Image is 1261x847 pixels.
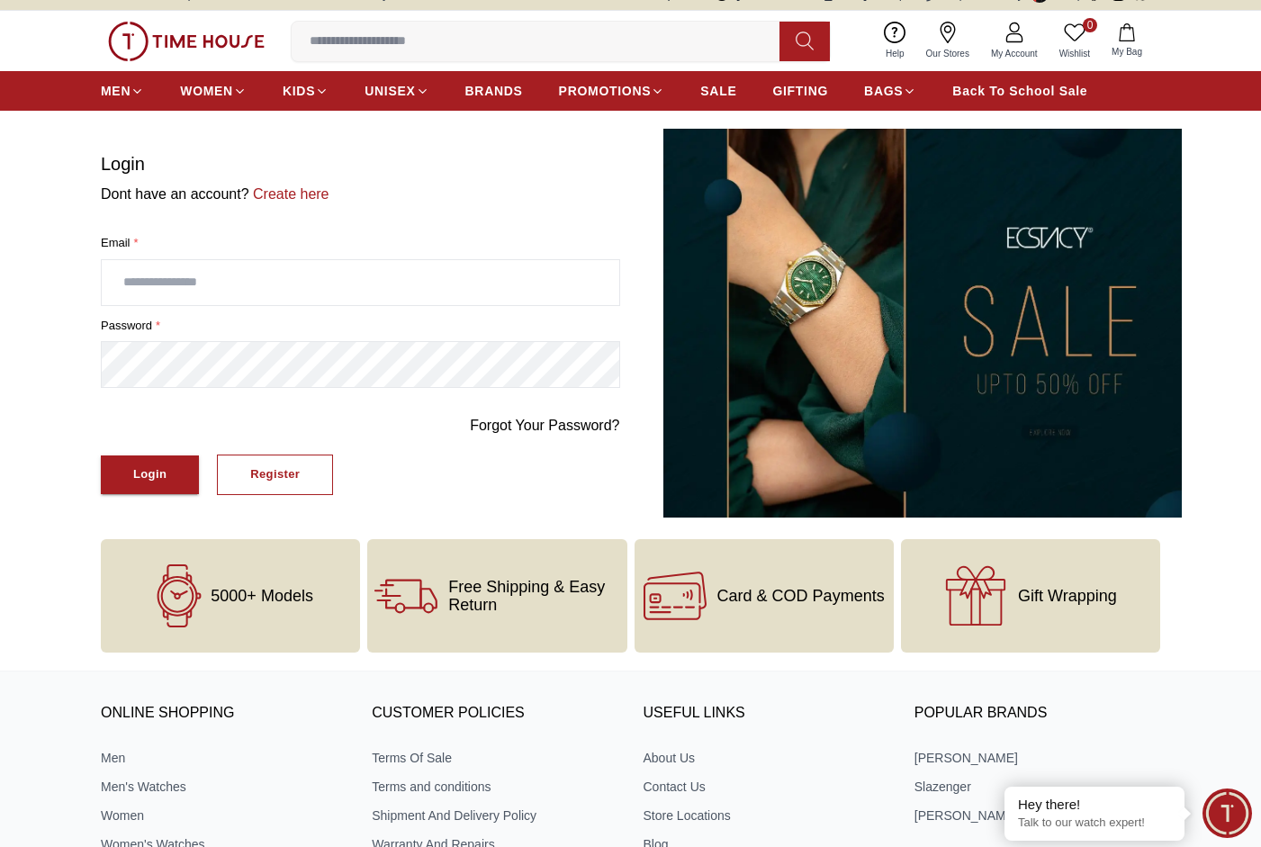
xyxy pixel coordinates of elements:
[914,806,1160,824] a: [PERSON_NAME]
[101,778,347,796] a: Men's Watches
[372,806,617,824] a: Shipment And Delivery Policy
[1083,18,1097,32] span: 0
[250,464,300,485] div: Register
[108,22,265,61] img: ...
[717,587,885,605] span: Card & COD Payments
[952,75,1087,107] a: Back To School Sale
[864,75,916,107] a: BAGS
[448,578,619,614] span: Free Shipping & Easy Return
[1018,815,1171,831] p: Talk to our watch expert!
[700,82,736,100] span: SALE
[101,234,620,252] label: Email
[180,75,247,107] a: WOMEN
[365,75,428,107] a: UNISEX
[952,82,1087,100] span: Back To School Sale
[864,82,903,100] span: BAGS
[644,700,889,727] h3: USEFUL LINKS
[283,82,315,100] span: KIDS
[1101,20,1153,62] button: My Bag
[644,778,889,796] a: Contact Us
[914,700,1160,727] h3: Popular Brands
[663,129,1183,518] img: ...
[559,75,665,107] a: PROMOTIONS
[1052,47,1097,60] span: Wishlist
[465,82,523,100] span: BRANDS
[365,82,415,100] span: UNISEX
[180,82,233,100] span: WOMEN
[217,455,333,495] button: Register
[101,82,131,100] span: MEN
[1018,587,1117,605] span: Gift Wrapping
[644,806,889,824] a: Store Locations
[919,47,977,60] span: Our Stores
[101,151,620,176] h1: Login
[101,184,620,205] p: Dont have an account?
[772,82,828,100] span: GIFTING
[101,455,199,494] button: Login
[470,415,619,437] a: Forgot Your Password?
[372,700,617,727] h3: CUSTOMER POLICIES
[133,464,167,485] div: Login
[101,317,620,335] label: password
[1018,796,1171,814] div: Hey there!
[914,749,1160,767] a: [PERSON_NAME]
[644,749,889,767] a: About Us
[915,18,980,64] a: Our Stores
[283,75,329,107] a: KIDS
[772,75,828,107] a: GIFTING
[914,778,1160,796] a: Slazenger
[465,75,523,107] a: BRANDS
[984,47,1045,60] span: My Account
[1049,18,1101,64] a: 0Wishlist
[101,700,347,727] h3: ONLINE SHOPPING
[1104,45,1149,59] span: My Bag
[878,47,912,60] span: Help
[101,75,144,107] a: MEN
[875,18,915,64] a: Help
[559,82,652,100] span: PROMOTIONS
[101,806,347,824] a: Women
[1202,788,1252,838] div: Chat Widget
[700,75,736,107] a: SALE
[211,587,313,605] span: 5000+ Models
[372,749,617,767] a: Terms Of Sale
[101,749,347,767] a: Men
[249,186,329,202] a: Create here
[372,778,617,796] a: Terms and conditions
